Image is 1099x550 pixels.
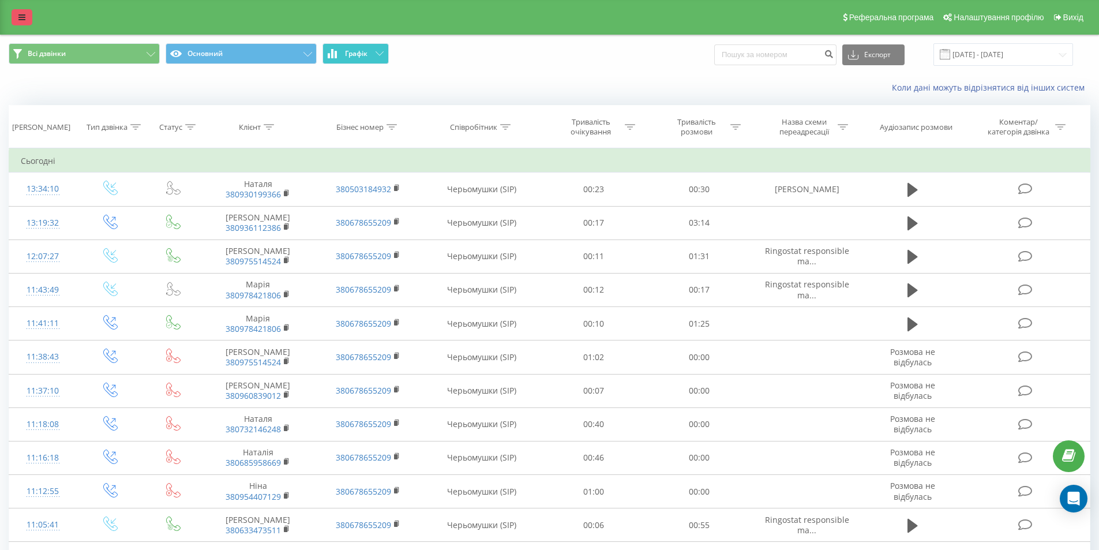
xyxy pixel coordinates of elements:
button: Експорт [842,44,905,65]
td: 00:10 [541,307,647,341]
div: 11:18:08 [21,413,65,436]
span: Графік [345,50,367,58]
td: 01:02 [541,341,647,374]
td: 00:17 [541,206,647,240]
td: Черьомушки (SIP) [423,273,541,306]
td: Черьомушки (SIP) [423,407,541,441]
div: [PERSON_NAME] [12,122,70,132]
a: 380685958669 [226,457,281,468]
a: 380678655209 [336,519,391,530]
td: Ніна [203,475,313,508]
td: Черьомушки (SIP) [423,508,541,542]
a: 380503184932 [336,184,391,194]
td: 00:07 [541,374,647,407]
td: Сьогодні [9,149,1090,173]
a: 380633473511 [226,525,281,536]
button: Основний [166,43,317,64]
td: 01:31 [647,240,752,273]
button: Графік [322,43,389,64]
td: 00:00 [647,374,752,407]
td: 01:00 [541,475,647,508]
td: 00:00 [647,475,752,508]
td: 00:00 [647,441,752,474]
td: Марія [203,307,313,341]
td: 00:40 [541,407,647,441]
div: 12:07:27 [21,245,65,268]
a: 380678655209 [336,250,391,261]
td: Черьомушки (SIP) [423,341,541,374]
span: Розмова не відбулась [890,447,935,468]
td: 00:11 [541,240,647,273]
div: 11:43:49 [21,279,65,301]
a: 380678655209 [336,418,391,429]
div: Тип дзвінка [87,122,127,132]
span: Ringostat responsible ma... [765,245,849,267]
td: [PERSON_NAME] [203,341,313,374]
td: 00:55 [647,508,752,542]
a: 380930199366 [226,189,281,200]
a: 380678655209 [336,385,391,396]
td: Марія [203,273,313,306]
span: Налаштування профілю [954,13,1044,22]
td: 01:25 [647,307,752,341]
span: Розмова не відбулась [890,380,935,401]
td: Черьомушки (SIP) [423,240,541,273]
a: 380678655209 [336,486,391,497]
a: 380960839012 [226,390,281,401]
span: Всі дзвінки [28,49,66,58]
span: Реферальна програма [849,13,934,22]
td: 00:30 [647,173,752,206]
td: [PERSON_NAME] [203,240,313,273]
td: 03:14 [647,206,752,240]
td: Черьомушки (SIP) [423,475,541,508]
div: Open Intercom Messenger [1060,485,1087,512]
td: 00:17 [647,273,752,306]
td: 00:46 [541,441,647,474]
a: 380978421806 [226,323,281,334]
div: 11:16:18 [21,447,65,469]
div: Співробітник [450,122,497,132]
span: Ringostat responsible ma... [765,279,849,300]
span: Ringostat responsible ma... [765,514,849,536]
td: Наталія [203,441,313,474]
input: Пошук за номером [714,44,837,65]
div: Бізнес номер [336,122,384,132]
td: [PERSON_NAME] [203,206,313,240]
div: 11:37:10 [21,380,65,402]
a: Коли дані можуть відрізнятися вiд інших систем [892,82,1090,93]
span: Розмова не відбулась [890,346,935,368]
span: Розмова не відбулась [890,480,935,502]
span: Вихід [1063,13,1083,22]
a: 380975514524 [226,256,281,267]
a: 380678655209 [336,452,391,463]
div: Коментар/категорія дзвінка [985,117,1052,137]
div: Тривалість очікування [560,117,622,137]
td: Черьомушки (SIP) [423,173,541,206]
a: 380678655209 [336,284,391,295]
a: 380678655209 [336,318,391,329]
td: [PERSON_NAME] [203,374,313,407]
div: Статус [159,122,182,132]
a: 380732146248 [226,424,281,435]
a: 380936112386 [226,222,281,233]
a: 380975514524 [226,357,281,368]
div: 11:12:55 [21,480,65,503]
td: 00:12 [541,273,647,306]
div: Тривалість розмови [666,117,727,137]
div: 11:41:11 [21,312,65,335]
td: 00:00 [647,341,752,374]
a: 380954407129 [226,491,281,502]
div: 11:38:43 [21,346,65,368]
td: Черьомушки (SIP) [423,441,541,474]
div: 13:34:10 [21,178,65,200]
a: 380978421806 [226,290,281,301]
td: [PERSON_NAME] [203,508,313,542]
td: Черьомушки (SIP) [423,374,541,407]
div: Назва схеми переадресації [773,117,835,137]
a: 380678655209 [336,351,391,362]
a: 380678655209 [336,217,391,228]
td: 00:00 [647,407,752,441]
button: Всі дзвінки [9,43,160,64]
td: Черьомушки (SIP) [423,206,541,240]
span: Розмова не відбулась [890,413,935,435]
